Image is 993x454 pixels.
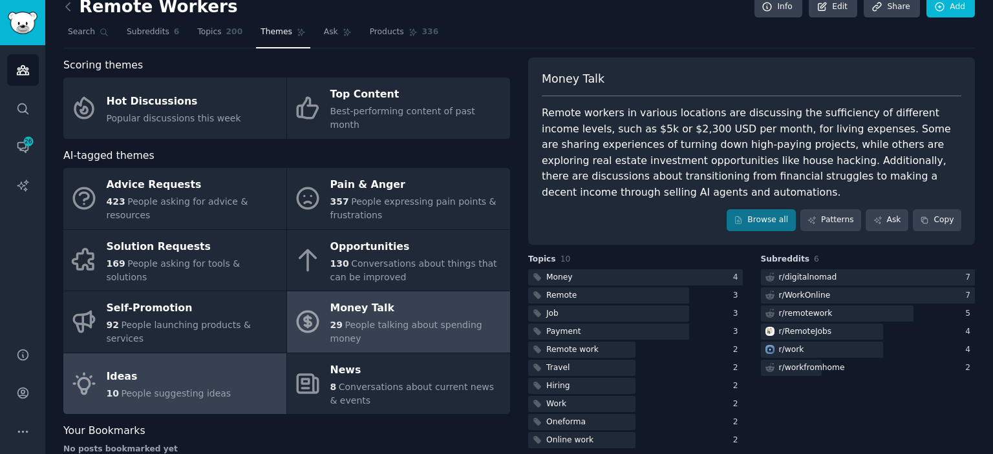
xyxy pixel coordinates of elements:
[779,290,831,302] div: r/ WorkOnline
[107,298,280,319] div: Self-Promotion
[330,258,349,269] span: 130
[107,320,251,344] span: People launching products & services
[226,26,243,38] span: 200
[528,378,743,394] a: Hiring2
[546,272,573,284] div: Money
[174,26,180,38] span: 6
[330,85,504,105] div: Top Content
[546,290,577,302] div: Remote
[733,308,743,320] div: 3
[733,362,743,374] div: 2
[287,77,510,139] a: Top ContentBest-performing content of past month
[546,380,570,392] div: Hiring
[800,209,861,231] a: Patterns
[63,148,155,164] span: AI-tagged themes
[319,22,356,48] a: Ask
[365,22,443,48] a: Products336
[965,308,975,320] div: 5
[561,254,571,263] span: 10
[528,254,556,265] span: Topics
[107,113,241,123] span: Popular discussions this week
[733,380,743,392] div: 2
[107,258,125,269] span: 169
[528,324,743,340] a: Payment3
[261,26,292,38] span: Themes
[107,196,248,220] span: People asking for advice & resources
[287,353,510,415] a: News8Conversations about current news & events
[256,22,310,48] a: Themes
[761,342,976,358] a: workr/work4
[765,327,774,336] img: RemoteJobs
[542,105,961,200] div: Remote workers in various locations are discussing the sufficiency of different income levels, su...
[63,230,286,291] a: Solution Requests169People asking for tools & solutions
[330,320,482,344] span: People talking about spending money
[107,367,231,387] div: Ideas
[528,414,743,430] a: Oneforma2
[63,57,143,74] span: Scoring themes
[965,326,975,338] div: 4
[965,272,975,284] div: 7
[779,272,837,284] div: r/ digitalnomad
[779,362,845,374] div: r/ workfromhome
[761,254,810,265] span: Subreddits
[733,417,743,428] div: 2
[422,26,439,38] span: 336
[63,77,286,139] a: Hot DiscussionsPopular discussions this week
[287,291,510,353] a: Money Talk29People talking about spending money
[63,291,286,353] a: Self-Promotion92People launching products & services
[7,131,39,163] a: 26
[779,326,832,338] div: r/ RemoteJobs
[779,308,833,320] div: r/ remotework
[127,26,169,38] span: Subreddits
[546,435,593,446] div: Online work
[528,269,743,285] a: Money4
[63,22,113,48] a: Search
[107,388,119,398] span: 10
[63,168,286,229] a: Advice Requests423People asking for advice & resources
[63,353,286,415] a: Ideas10People suggesting ideas
[866,209,908,231] a: Ask
[733,435,743,446] div: 2
[330,196,349,207] span: 357
[528,342,743,358] a: Remote work2
[193,22,247,48] a: Topics200
[330,236,504,257] div: Opportunities
[370,26,404,38] span: Products
[546,308,559,320] div: Job
[528,305,743,322] a: Job3
[761,360,976,376] a: r/workfromhome2
[330,382,495,406] span: Conversations about current news & events
[107,196,125,207] span: 423
[965,362,975,374] div: 2
[330,196,496,220] span: People expressing pain points & frustrations
[761,287,976,304] a: r/WorkOnline7
[542,71,604,87] span: Money Talk
[546,398,566,410] div: Work
[765,345,774,354] img: work
[121,388,231,398] span: People suggesting ideas
[528,360,743,376] a: Travel2
[330,320,343,330] span: 29
[23,137,34,146] span: 26
[330,258,497,282] span: Conversations about things that can be improved
[733,344,743,356] div: 2
[733,398,743,410] div: 2
[330,382,337,392] span: 8
[107,91,241,112] div: Hot Discussions
[107,236,280,257] div: Solution Requests
[779,344,804,356] div: r/ work
[546,417,586,428] div: Oneforma
[546,344,599,356] div: Remote work
[324,26,338,38] span: Ask
[122,22,184,48] a: Subreddits6
[330,175,504,196] div: Pain & Anger
[63,423,145,439] span: Your Bookmarks
[727,209,796,231] a: Browse all
[330,298,504,319] div: Money Talk
[330,360,504,380] div: News
[814,254,819,263] span: 6
[107,320,119,330] span: 92
[528,432,743,448] a: Online work2
[330,106,475,130] span: Best-performing content of past month
[528,287,743,304] a: Remote3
